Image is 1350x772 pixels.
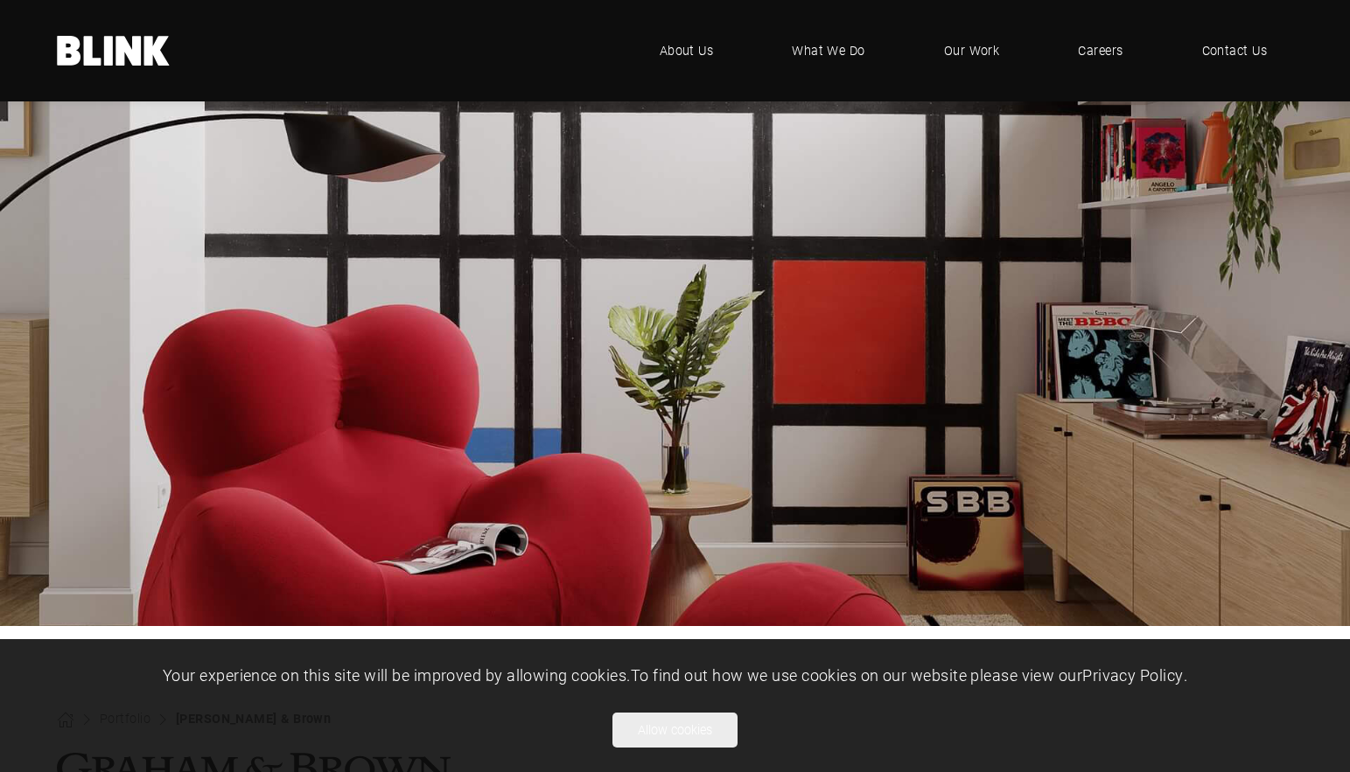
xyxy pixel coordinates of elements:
span: What We Do [792,41,865,60]
span: About Us [660,41,714,60]
span: Contact Us [1202,41,1268,60]
a: Privacy Policy [1082,664,1183,685]
a: About Us [633,24,740,77]
a: Careers [1052,24,1149,77]
span: Your experience on this site will be improved by allowing cookies. To find out how we use cookies... [163,664,1187,685]
button: Allow cookies [612,713,738,748]
a: Contact Us [1176,24,1294,77]
a: What We Do [766,24,892,77]
a: Our Work [918,24,1026,77]
span: Careers [1078,41,1123,60]
span: Our Work [944,41,1000,60]
a: Home [57,36,171,66]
